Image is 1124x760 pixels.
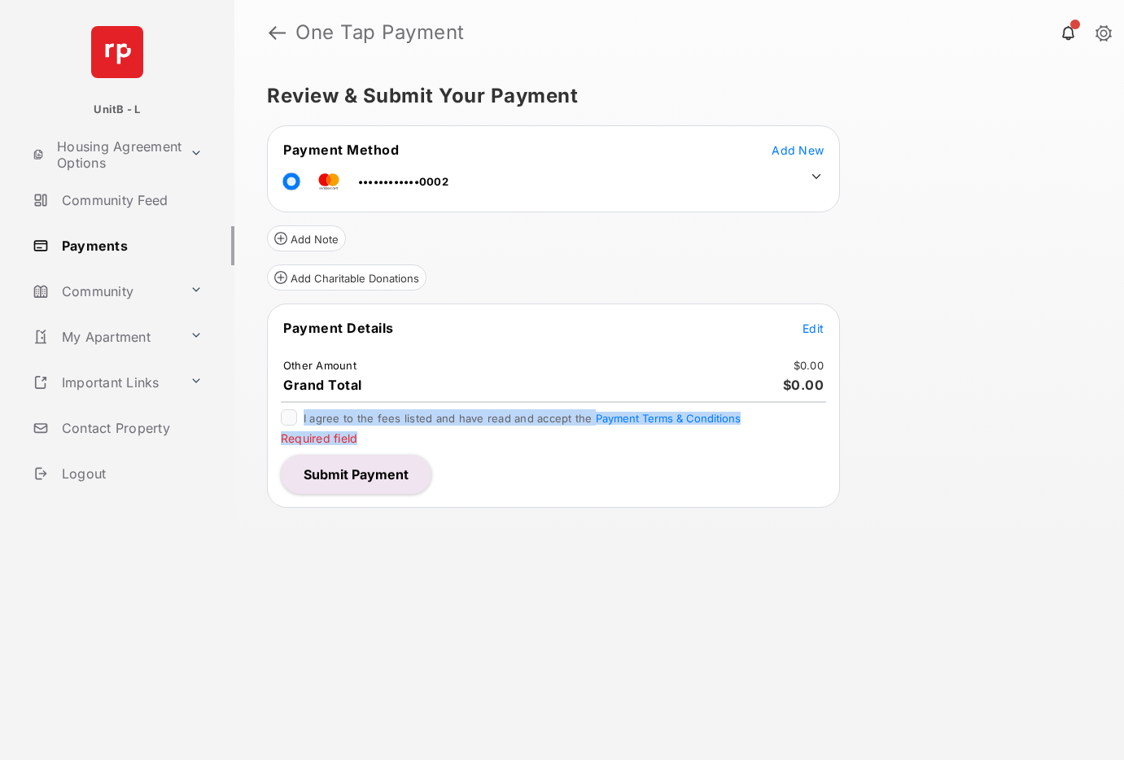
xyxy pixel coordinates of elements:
[26,363,183,402] a: Important Links
[282,358,357,373] td: Other Amount
[283,377,362,393] span: Grand Total
[358,175,448,188] span: ••••••••••••0002
[267,264,426,290] button: Add Charitable Donations
[783,377,824,393] span: $0.00
[26,181,234,220] a: Community Feed
[26,317,183,356] a: My Apartment
[295,23,465,42] strong: One Tap Payment
[772,143,824,157] span: Add New
[26,408,234,448] a: Contact Property
[772,142,824,158] button: Add New
[283,320,394,336] span: Payment Details
[283,142,399,158] span: Payment Method
[26,272,183,311] a: Community
[803,321,824,335] span: Edit
[596,412,741,425] button: I agree to the fees listed and have read and accept the
[803,320,824,336] button: Edit
[26,454,234,493] a: Logout
[793,358,824,373] td: $0.00
[304,412,741,425] span: I agree to the fees listed and have read and accept the
[267,86,1078,106] h5: Review & Submit Your Payment
[26,135,183,174] a: Housing Agreement Options
[91,26,143,78] img: svg+xml;base64,PHN2ZyB4bWxucz0iaHR0cDovL3d3dy53My5vcmcvMjAwMC9zdmciIHdpZHRoPSI2NCIgaGVpZ2h0PSI2NC...
[94,102,140,118] p: UnitB - L
[281,455,431,494] button: Submit Payment
[26,226,234,265] a: Payments
[267,225,346,251] button: Add Note
[281,431,357,445] span: Required field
